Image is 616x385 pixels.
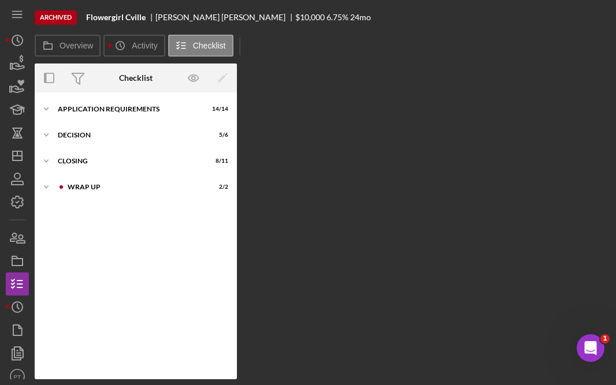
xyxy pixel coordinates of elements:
div: CLOSING [58,158,199,165]
div: APPLICATION REQUIREMENTS [58,106,199,113]
label: Checklist [193,41,226,50]
div: [PERSON_NAME] [PERSON_NAME] [155,13,295,22]
div: Archived [35,10,77,25]
div: 8 / 11 [207,158,228,165]
div: 24 mo [350,13,371,22]
label: Activity [132,41,157,50]
div: 14 / 14 [207,106,228,113]
text: PT [14,373,21,380]
button: Checklist [168,35,233,57]
iframe: Intercom live chat [577,334,604,362]
div: $10,000 [295,13,325,22]
button: Activity [103,35,165,57]
div: WRAP UP [68,184,199,190]
button: Overview [35,35,101,57]
b: Flowergirl Cville [86,13,146,22]
div: Checklist [119,73,153,83]
span: 1 [600,334,610,343]
label: Overview [60,41,93,50]
div: Decision [58,132,199,139]
div: 2 / 2 [207,184,228,190]
div: 6.75 % [326,13,348,22]
div: 5 / 6 [207,132,228,139]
